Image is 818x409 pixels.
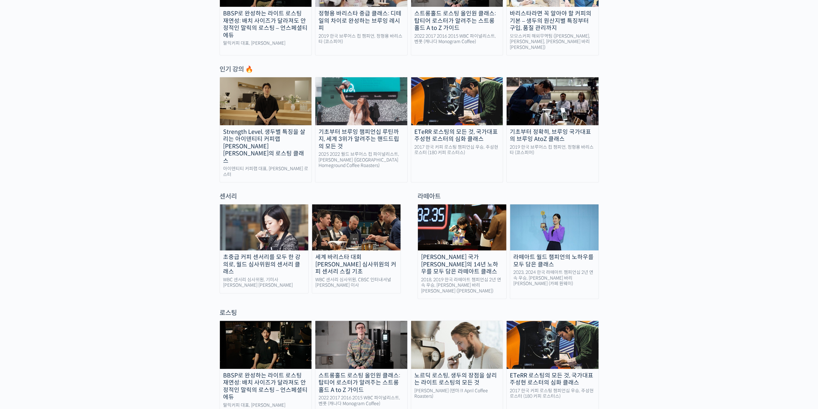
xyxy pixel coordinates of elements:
[507,77,598,125] img: hyungyongjeong_thumbnail.jpg
[507,128,598,143] div: 기초부터 정확히, 브루잉 국가대표의 브루잉 AtoZ 클래스
[312,277,400,288] div: WBC 센서리 심사위원, CBSC 인터내셔널 [PERSON_NAME] 이사
[315,77,407,125] img: from-brewing-basics-to-competition_course-thumbnail.jpg
[411,144,503,156] div: 2017 한국 커피 로스팅 챔피언십 우승, 주성현 로스터 (180 커피 로스터스)
[220,372,312,401] div: BBSP로 완성하는 라이트 로스팅 재연성: 배치 사이즈가 달라져도 안정적인 말릭의 로스팅 – 언스페셜티 에듀
[315,152,407,169] div: 2025 2022 월드 브루어스 컵 파이널리스트, [PERSON_NAME] ([GEOGRAPHIC_DATA] Homeground Coffee Roasters)
[315,10,407,32] div: 정형용 바리스타 중급 클래스: 디테일의 차이로 완성하는 브루잉 레시피
[315,321,407,368] img: stronghold-roasting_course-thumbnail.jpg
[510,204,599,299] a: 라떼아트 월드 챔피언의 노하우를 모두 담은 클래스 2023, 2024 한국 라떼아트 챔피언십 2년 연속 우승, [PERSON_NAME] 바리[PERSON_NAME] (카페 원웨이)
[411,33,503,45] div: 2022 2017 2016 2015 WBC 파이널리스트, 벤풋 (캐나다 Monogram Coffee)
[220,309,599,317] div: 로스팅
[411,372,503,386] div: 노르딕 로스팅, 생두의 장점을 살리는 라이트 로스팅의 모든 것
[507,144,598,156] div: 2019 한국 브루어스 컵 챔피언, 정형용 바리스타 (코스피어)
[220,204,308,250] img: inyoungsong_course_thumbnail.jpg
[2,204,42,220] a: 홈
[312,254,400,275] div: 세계 바리스타 대회 [PERSON_NAME] 심사위원의 커피 센서리 스킬 기초
[414,192,602,201] div: 라떼아트
[220,10,312,39] div: BBSP로 완성하는 라이트 로스팅 재연성: 배치 사이즈가 달라져도 안정적인 말릭의 로스팅 – 언스페셜티 에듀
[216,192,404,201] div: 센서리
[510,204,598,250] img: latte-art_course-thumbnail.jpeg
[42,204,83,220] a: 대화
[418,204,506,250] img: wonjaechoi-course-thumbnail.jpeg
[507,388,598,399] div: 2017 한국 커피 로스팅 챔피언십 우승, 주성현 로스터 (180 커피 로스터스)
[59,214,67,219] span: 대화
[418,204,507,299] a: [PERSON_NAME] 국가[PERSON_NAME]의 14년 노하우를 모두 담은 라떼아트 클래스 2018, 2019 한국 라떼아트 챔피언십 2년 연속 우승, [PERSON_...
[220,321,312,368] img: malic-roasting-class_course-thumbnail.jpg
[510,270,598,287] div: 2023, 2024 한국 라떼아트 챔피언십 2년 연속 우승, [PERSON_NAME] 바리[PERSON_NAME] (카페 원웨이)
[510,254,598,268] div: 라떼아트 월드 챔피언의 노하우를 모두 담은 클래스
[507,321,598,368] img: eterr-roasting_course-thumbnail.jpg
[507,10,598,32] div: 바리스타라면 꼭 알아야 할 커피의 기본 – 생두의 원산지별 특징부터 구입, 품질 관리까지
[220,65,599,74] div: 인기 강의 🔥
[83,204,123,220] a: 설정
[411,77,503,182] a: ETeRR 로스팅의 모든 것, 국가대표 주성현 로스터의 심화 클래스 2017 한국 커피 로스팅 챔피언십 우승, 주성현 로스터 (180 커피 로스터스)
[315,128,407,150] div: 기초부터 브루잉 챔피언십 루틴까지, 세계 3위가 알려주는 핸드드립의 모든 것
[220,41,312,46] div: 말릭커피 대표, [PERSON_NAME]
[220,254,308,275] div: 초중급 커피 센서리를 모두 한 강의로, 월드 심사위원의 센서리 클래스
[220,166,312,177] div: 아이덴티티 커피랩 대표, [PERSON_NAME] 로스터
[312,204,400,250] img: seonheeyoon_thumbnail.jpeg
[99,214,107,219] span: 설정
[411,128,503,143] div: ETeRR 로스팅의 모든 것, 국가대표 주성현 로스터의 심화 클래스
[411,10,503,32] div: 스트롱홀드 로스팅 올인원 클래스: 탑티어 로스터가 알려주는 스트롱홀드 A to Z 가이드
[315,33,407,45] div: 2019 한국 브루어스 컵 챔피언, 정형용 바리스타 (코스피어)
[411,388,503,399] div: [PERSON_NAME] (덴마크 April Coffee Roasters)
[506,77,599,182] a: 기초부터 정확히, 브루잉 국가대표의 브루잉 AtoZ 클래스 2019 한국 브루어스 컵 챔피언, 정형용 바리스타 (코스피어)
[220,403,312,408] div: 말릭커피 대표, [PERSON_NAME]
[418,277,506,294] div: 2018, 2019 한국 라떼아트 챔피언십 2년 연속 우승, [PERSON_NAME] 바리[PERSON_NAME] ([PERSON_NAME])
[507,372,598,386] div: ETeRR 로스팅의 모든 것, 국가대표 주성현 로스터의 심화 클래스
[220,128,312,165] div: Strength Level, 생두별 특징을 살리는 아이덴티티 커피랩 [PERSON_NAME] [PERSON_NAME]의 로스팅 클래스
[315,395,407,406] div: 2022 2017 2016 2015 WBC 파이널리스트, 벤풋 (캐나다 Monogram Coffee)
[220,77,312,182] a: Strength Level, 생두별 특징을 살리는 아이덴티티 커피랩 [PERSON_NAME] [PERSON_NAME]의 로스팅 클래스 아이덴티티 커피랩 대표, [PERSON_...
[220,204,309,293] a: 초중급 커피 센서리를 모두 한 강의로, 월드 심사위원의 센서리 클래스 WBC 센서리 심사위원, 기미사 [PERSON_NAME] [PERSON_NAME]
[507,33,598,51] div: 모모스커피 해외무역팀 ([PERSON_NAME], [PERSON_NAME], [PERSON_NAME] 바리[PERSON_NAME])
[220,77,312,125] img: identity-roasting_course-thumbnail.jpg
[315,77,408,182] a: 기초부터 브루잉 챔피언십 루틴까지, 세계 3위가 알려주는 핸드드립의 모든 것 2025 2022 월드 브루어스 컵 파이널리스트, [PERSON_NAME] ([GEOGRAPHIC...
[220,277,308,288] div: WBC 센서리 심사위원, 기미사 [PERSON_NAME] [PERSON_NAME]
[315,372,407,394] div: 스트롱홀드 로스팅 올인원 클래스: 탑티어 로스터가 알려주는 스트롱홀드 A to Z 가이드
[418,254,506,275] div: [PERSON_NAME] 국가[PERSON_NAME]의 14년 노하우를 모두 담은 라떼아트 클래스
[20,214,24,219] span: 홈
[411,77,503,125] img: eterr-roasting_course-thumbnail.jpg
[312,204,401,293] a: 세계 바리스타 대회 [PERSON_NAME] 심사위원의 커피 센서리 스킬 기초 WBC 센서리 심사위원, CBSC 인터내셔널 [PERSON_NAME] 이사
[411,321,503,368] img: nordic-roasting-course-thumbnail.jpeg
